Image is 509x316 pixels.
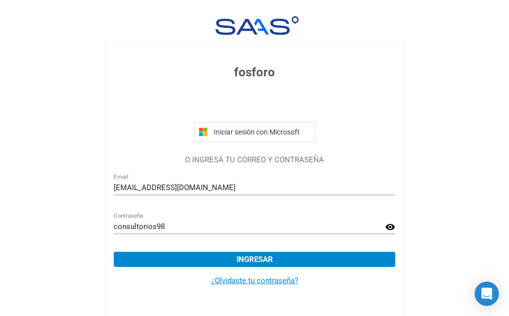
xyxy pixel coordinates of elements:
a: ¿Olvidaste tu contraseña? [211,276,298,285]
mat-icon: visibility [385,221,395,233]
h3: fosforo [114,63,395,81]
span: Iniciar sesión con Microsoft [212,128,311,136]
div: Open Intercom Messenger [475,282,499,306]
button: Iniciar sesión con Microsoft [194,122,315,142]
button: Ingresar [114,252,395,267]
span: Ingresar [237,255,273,264]
p: O INGRESÁ TU CORREO Y CONTRASEÑA [114,154,395,166]
iframe: Botón Iniciar sesión con Google [189,93,320,115]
